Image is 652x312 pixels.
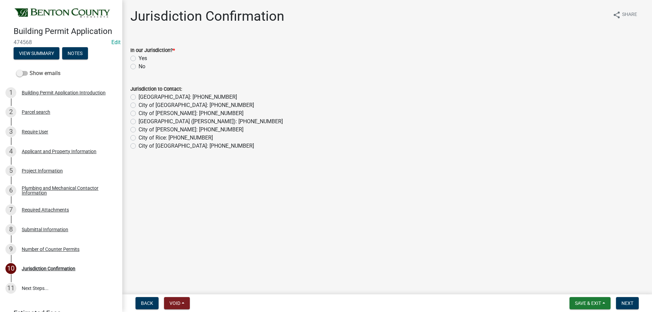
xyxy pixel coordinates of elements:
div: Required Attachments [22,207,69,212]
div: 7 [5,204,16,215]
button: Void [164,297,190,309]
button: View Summary [14,47,59,59]
div: Jurisdiction Confirmation [22,266,75,271]
div: Parcel search [22,110,50,114]
wm-modal-confirm: Edit Application Number [111,39,121,45]
h4: Building Permit Application [14,26,117,36]
label: City of [PERSON_NAME]: [PHONE_NUMBER] [139,126,243,134]
div: 3 [5,126,16,137]
div: Building Permit Application Introduction [22,90,106,95]
div: 9 [5,244,16,255]
label: City of Rice: [PHONE_NUMBER] [139,134,213,142]
div: 4 [5,146,16,157]
span: 474568 [14,39,109,45]
label: No [139,62,145,71]
label: City of [GEOGRAPHIC_DATA]: [PHONE_NUMBER] [139,101,254,109]
label: Show emails [16,69,60,77]
div: Applicant and Property Information [22,149,96,154]
label: In our Jurisdiction? [130,48,175,53]
button: Back [135,297,159,309]
div: 11 [5,283,16,294]
div: 1 [5,87,16,98]
span: Next [621,300,633,306]
div: 8 [5,224,16,235]
button: Save & Exit [569,297,611,309]
div: Require User [22,129,48,134]
label: Yes [139,54,147,62]
wm-modal-confirm: Notes [62,51,88,56]
h1: Jurisdiction Confirmation [130,8,284,24]
span: Void [169,300,180,306]
label: Jurisdiction to Contact: [130,87,182,92]
div: 5 [5,165,16,176]
span: Share [622,11,637,19]
div: Submittal Information [22,227,68,232]
div: 2 [5,107,16,117]
div: 10 [5,263,16,274]
span: Back [141,300,153,306]
button: shareShare [607,8,642,21]
i: share [613,11,621,19]
span: Save & Exit [575,300,601,306]
button: Notes [62,47,88,59]
div: Number of Counter Permits [22,247,79,252]
label: City of [PERSON_NAME]: [PHONE_NUMBER] [139,109,243,117]
div: 6 [5,185,16,196]
div: Project Information [22,168,63,173]
wm-modal-confirm: Summary [14,51,59,56]
a: Edit [111,39,121,45]
label: [GEOGRAPHIC_DATA] ([PERSON_NAME]): [PHONE_NUMBER] [139,117,283,126]
div: Plumbing and Mechanical Contactor Information [22,186,111,195]
img: Benton County, Minnesota [14,7,111,19]
label: City of [GEOGRAPHIC_DATA]: [PHONE_NUMBER] [139,142,254,150]
label: [GEOGRAPHIC_DATA]: [PHONE_NUMBER] [139,93,237,101]
button: Next [616,297,639,309]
